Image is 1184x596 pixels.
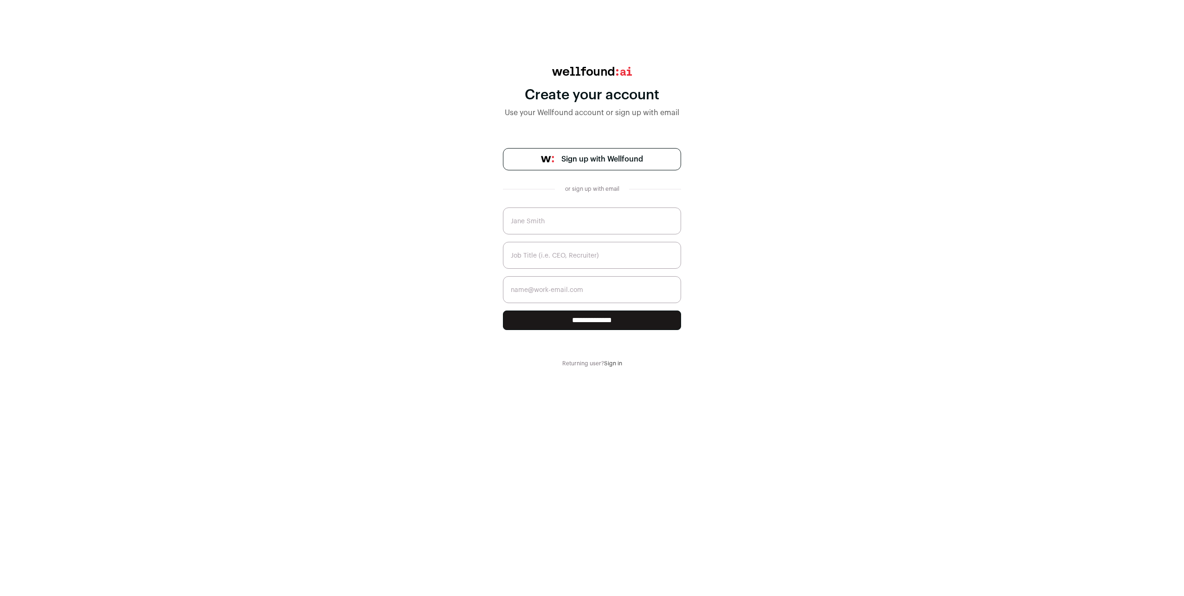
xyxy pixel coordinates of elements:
input: Jane Smith [503,207,681,234]
a: Sign up with Wellfound [503,148,681,170]
input: name@work-email.com [503,276,681,303]
input: Job Title (i.e. CEO, Recruiter) [503,242,681,269]
img: wellfound:ai [552,67,632,76]
img: wellfound-symbol-flush-black-fb3c872781a75f747ccb3a119075da62bfe97bd399995f84a933054e44a575c4.png [541,156,554,162]
span: Sign up with Wellfound [561,154,643,165]
div: or sign up with email [562,185,622,193]
div: Returning user? [503,360,681,367]
a: Sign in [604,361,622,366]
div: Create your account [503,87,681,104]
div: Use your Wellfound account or sign up with email [503,107,681,118]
